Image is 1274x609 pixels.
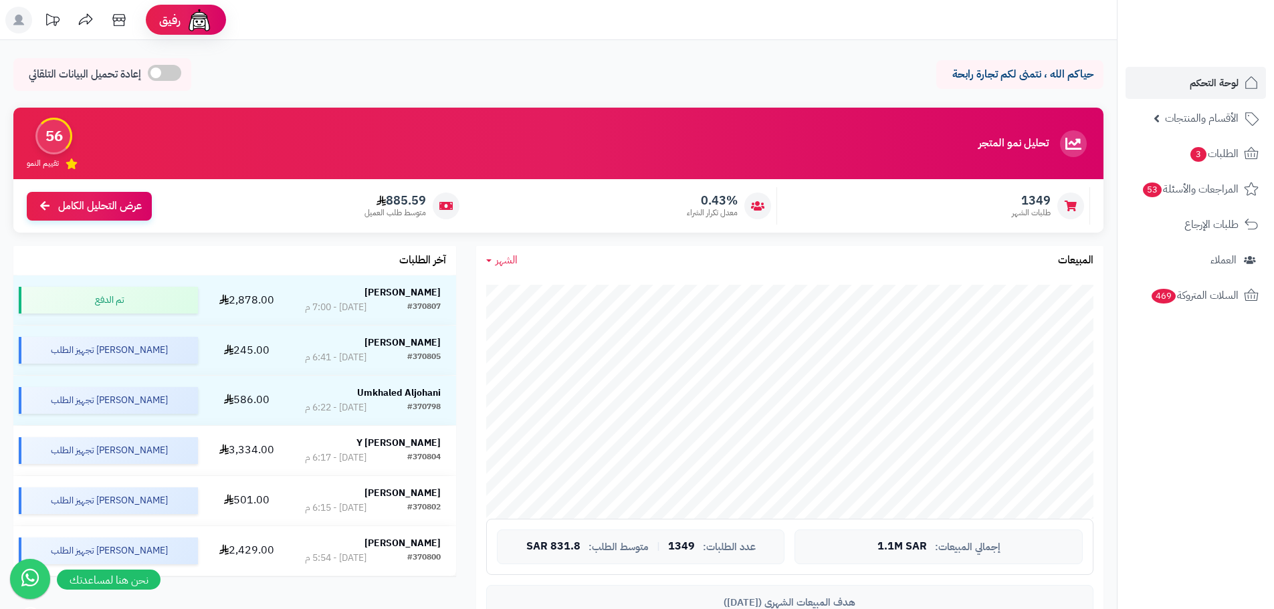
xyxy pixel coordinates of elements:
[364,486,441,500] strong: [PERSON_NAME]
[877,541,927,553] span: 1.1M SAR
[1126,138,1266,170] a: الطلبات3
[1126,67,1266,99] a: لوحة التحكم
[27,192,152,221] a: عرض التحليل الكامل
[364,536,441,550] strong: [PERSON_NAME]
[978,138,1049,150] h3: تحليل نمو المتجر
[486,253,518,268] a: الشهر
[364,193,426,208] span: 885.59
[203,476,290,525] td: 501.00
[407,451,441,465] div: #370804
[1143,182,1162,197] span: 53
[703,541,756,553] span: عدد الطلبات:
[407,351,441,364] div: #370805
[1190,147,1206,162] span: 3
[364,336,441,350] strong: [PERSON_NAME]
[19,287,198,314] div: تم الدفع
[19,537,198,564] div: [PERSON_NAME] تجهيز الطلب
[159,12,181,28] span: رفيق
[203,426,290,475] td: 3,334.00
[687,193,738,208] span: 0.43%
[203,526,290,576] td: 2,429.00
[1210,251,1237,269] span: العملاء
[1126,244,1266,276] a: العملاء
[1058,255,1093,267] h3: المبيعات
[1012,207,1051,219] span: طلبات الشهر
[407,401,441,414] div: #370798
[29,67,141,82] span: إعادة تحميل البيانات التلقائي
[1183,33,1261,62] img: logo-2.png
[1189,144,1239,163] span: الطلبات
[203,275,290,325] td: 2,878.00
[203,326,290,375] td: 245.00
[186,7,213,33] img: ai-face.png
[935,541,1000,553] span: إجمالي المبيعات:
[1152,289,1176,303] span: 469
[687,207,738,219] span: معدل تكرار الشراء
[668,541,695,553] span: 1349
[19,337,198,364] div: [PERSON_NAME] تجهيز الطلب
[1150,286,1239,305] span: السلات المتروكة
[407,501,441,515] div: #370802
[399,255,446,267] h3: آخر الطلبات
[364,207,426,219] span: متوسط طلب العميل
[27,158,59,169] span: تقييم النمو
[364,285,441,299] strong: [PERSON_NAME]
[305,501,366,515] div: [DATE] - 6:15 م
[589,541,649,553] span: متوسط الطلب:
[35,7,69,37] a: تحديثات المنصة
[1190,74,1239,92] span: لوحة التحكم
[19,487,198,514] div: [PERSON_NAME] تجهيز الطلب
[19,437,198,464] div: [PERSON_NAME] تجهيز الطلب
[58,199,142,214] span: عرض التحليل الكامل
[305,451,366,465] div: [DATE] - 6:17 م
[305,552,366,565] div: [DATE] - 5:54 م
[357,386,441,400] strong: Umkhaled Aljohani
[526,541,580,553] span: 831.8 SAR
[1126,209,1266,241] a: طلبات الإرجاع
[1184,215,1239,234] span: طلبات الإرجاع
[946,67,1093,82] p: حياكم الله ، نتمنى لكم تجارة رابحة
[19,387,198,414] div: [PERSON_NAME] تجهيز الطلب
[305,401,366,414] div: [DATE] - 6:22 م
[305,351,366,364] div: [DATE] - 6:41 م
[203,376,290,425] td: 586.00
[1126,279,1266,312] a: السلات المتروكة469
[407,301,441,314] div: #370807
[1126,173,1266,205] a: المراجعات والأسئلة53
[1012,193,1051,208] span: 1349
[496,252,518,268] span: الشهر
[305,301,366,314] div: [DATE] - 7:00 م
[657,541,660,552] span: |
[1142,180,1239,199] span: المراجعات والأسئلة
[356,436,441,450] strong: Y [PERSON_NAME]
[1165,109,1239,128] span: الأقسام والمنتجات
[407,552,441,565] div: #370800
